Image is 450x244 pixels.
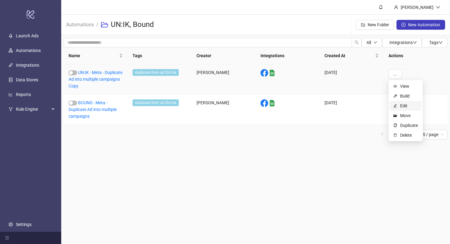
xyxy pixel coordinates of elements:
[394,5,398,9] span: user
[320,64,384,94] div: [DATE]
[393,124,398,127] span: copy
[354,40,359,45] span: search
[9,107,13,111] span: fork
[366,40,371,45] span: All
[133,99,179,106] span: duplicate from ad IDs list
[377,130,387,139] button: left
[408,22,440,27] span: New Automation
[377,130,387,139] li: Previous Page
[96,15,99,35] li: /
[393,133,398,137] span: delete
[361,23,365,27] span: folder-add
[393,114,398,117] span: folder-open
[400,102,418,109] span: Edit
[16,33,39,38] a: Launch Ads
[417,130,448,139] div: Page Size
[393,84,398,88] span: eye
[192,64,256,94] div: [PERSON_NAME]
[400,112,418,119] span: Move
[324,52,374,59] span: Created At
[133,69,179,76] span: duplicate from ad IDs list
[101,21,108,28] span: folder-open
[256,47,320,64] th: Integrations
[420,130,444,139] span: 25 / page
[128,47,192,64] th: Tags
[422,38,448,47] button: Tagsdown
[429,40,443,45] span: Tags
[400,122,418,129] span: Duplicate
[368,22,389,27] span: New Folder
[16,103,50,115] span: Rule Engine
[16,63,39,68] a: Integrations
[400,132,418,139] span: Delete
[192,47,256,64] th: Creator
[5,236,9,240] span: menu-fold
[388,69,402,79] button: ...
[381,132,384,136] span: left
[400,93,418,99] span: Build
[192,94,256,125] div: [PERSON_NAME]
[400,83,418,90] span: View
[64,47,128,64] th: Name
[393,94,398,98] span: tool
[438,40,443,45] span: down
[362,38,382,47] button: Alldown
[16,222,32,227] a: Settings
[389,40,417,45] span: Integrations
[384,47,448,64] th: Actions
[382,38,422,47] button: Integrationsdown
[65,21,95,28] a: Automations
[16,92,31,97] a: Reports
[320,94,384,125] div: [DATE]
[379,5,383,9] span: bell
[396,20,445,30] button: New Automation
[393,72,397,76] span: ...
[111,20,154,30] h3: UN:IK, Bound
[69,70,122,88] a: UN:IK - Meta - Duplicate Ad into multiple campaigns Copy
[16,77,38,82] a: Data Stores
[69,52,118,59] span: Name
[69,100,117,119] a: BOUND - Meta - Duplicate Ad into multiple campaigns
[373,41,377,44] span: down
[16,48,41,53] a: Automations
[398,4,436,11] div: [PERSON_NAME]
[356,20,394,30] button: New Folder
[436,5,440,9] span: down
[401,23,406,27] span: plus-circle
[413,40,417,45] span: down
[393,104,398,108] span: edit
[320,47,384,64] th: Created At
